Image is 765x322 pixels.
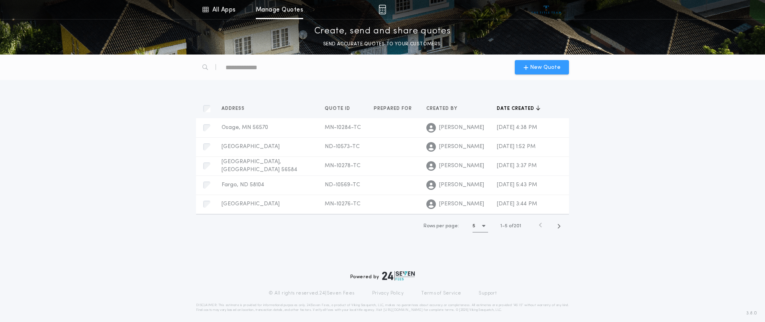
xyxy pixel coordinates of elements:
[222,105,251,113] button: Address
[350,271,415,281] div: Powered by
[325,125,361,131] span: MN-10284-TC
[372,290,404,297] a: Privacy Policy
[509,222,521,230] span: of 201
[505,224,508,228] span: 5
[222,105,246,112] span: Address
[222,159,297,173] span: [GEOGRAPHIC_DATA], [GEOGRAPHIC_DATA] 56584
[426,105,463,113] button: Created by
[439,143,484,151] span: [PERSON_NAME]
[497,105,540,113] button: Date created
[439,181,484,189] span: [PERSON_NAME]
[222,182,264,188] span: Fargo, ND 58104
[424,224,459,228] span: Rows per page:
[222,201,280,207] span: [GEOGRAPHIC_DATA]
[382,271,415,281] img: logo
[421,290,461,297] a: Terms of Service
[746,310,757,317] span: 3.8.0
[325,201,361,207] span: MN-10276-TC
[497,163,537,169] span: [DATE] 3:37 PM
[497,182,537,188] span: [DATE] 5:43 PM
[222,144,280,150] span: [GEOGRAPHIC_DATA]
[473,220,488,232] button: 5
[383,308,423,312] a: [URL][DOMAIN_NAME]
[222,125,268,131] span: Osage, MN 56570
[500,224,502,228] span: 1
[532,6,561,14] img: vs-icon
[439,200,484,208] span: [PERSON_NAME]
[325,144,360,150] span: ND-10573-TC
[530,63,561,72] span: New Quote
[479,290,496,297] a: Support
[323,40,442,48] p: SEND ACCURATE QUOTES TO YOUR CUSTOMERS.
[196,303,569,312] p: DISCLAIMER: This estimate is provided for informational purposes only. 24|Seven Fees, a product o...
[374,105,414,112] span: Prepared for
[439,162,484,170] span: [PERSON_NAME]
[325,163,361,169] span: MN-10278-TC
[325,105,352,112] span: Quote ID
[473,222,475,230] h1: 5
[497,125,537,131] span: [DATE] 4:38 PM
[314,25,451,38] p: Create, send and share quotes
[497,105,536,112] span: Date created
[325,105,356,113] button: Quote ID
[325,182,360,188] span: ND-10569-TC
[497,201,537,207] span: [DATE] 3:44 PM
[426,105,459,112] span: Created by
[379,5,386,14] img: img
[515,60,569,74] button: New Quote
[439,124,484,132] span: [PERSON_NAME]
[269,290,355,297] p: © All rights reserved. 24|Seven Fees
[497,144,535,150] span: [DATE] 1:52 PM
